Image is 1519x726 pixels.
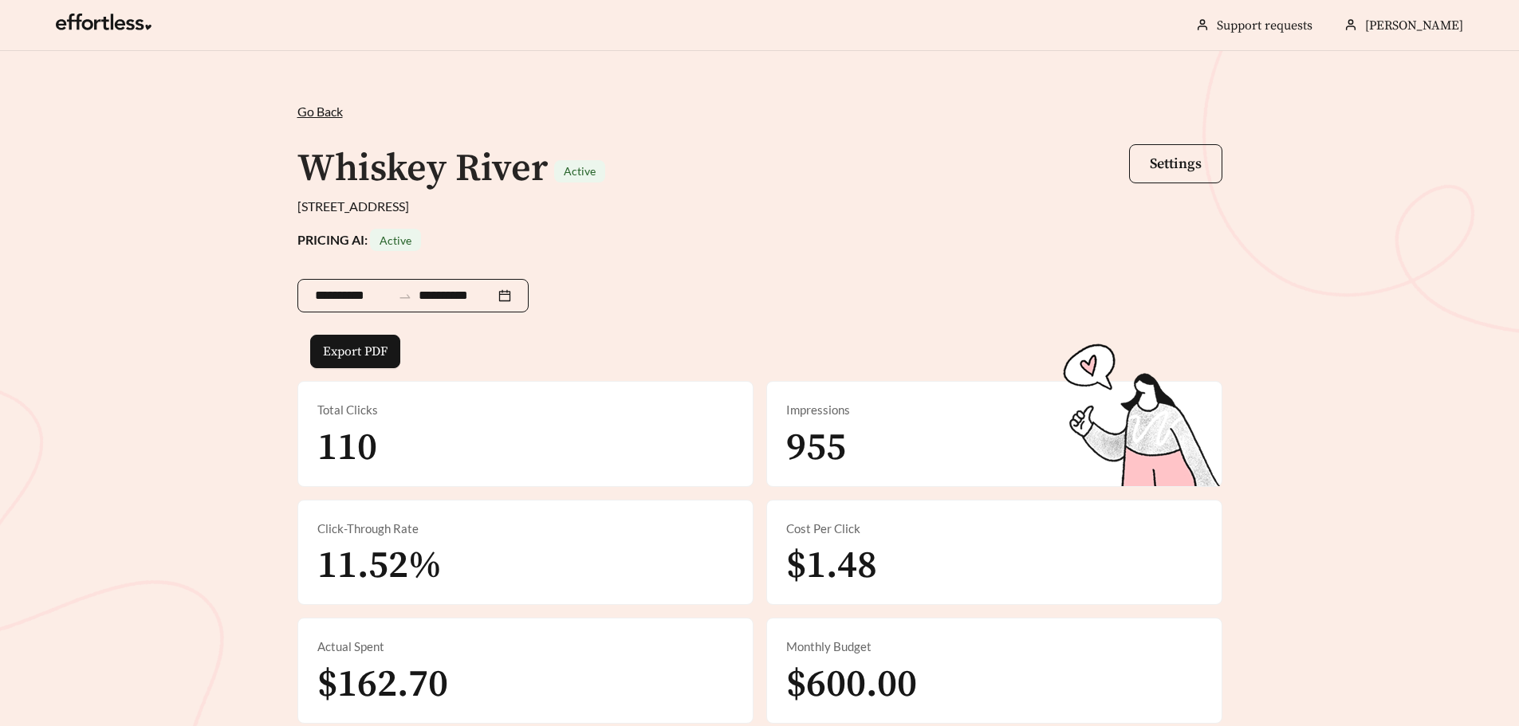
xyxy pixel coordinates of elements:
span: Export PDF [323,342,388,361]
div: Impressions [786,401,1202,419]
h1: Whiskey River [297,145,548,193]
span: Active [564,164,596,178]
span: Active [380,233,411,247]
span: 11.52% [317,542,442,590]
div: Monthly Budget [786,638,1202,656]
div: Click-Through Rate [317,520,734,538]
span: Go Back [297,104,343,119]
span: 110 [317,424,377,472]
span: $600.00 [786,661,917,708]
span: $1.48 [786,542,877,590]
a: Support requests [1217,18,1312,33]
span: swap-right [398,289,412,304]
span: [PERSON_NAME] [1365,18,1463,33]
div: Actual Spent [317,638,734,656]
div: [STREET_ADDRESS] [297,197,1222,216]
button: Export PDF [310,335,400,368]
span: 955 [786,424,846,472]
span: $162.70 [317,661,448,708]
div: Cost Per Click [786,520,1202,538]
strong: PRICING AI: [297,232,421,247]
button: Settings [1129,144,1222,183]
div: Total Clicks [317,401,734,419]
span: Settings [1150,155,1202,173]
span: to [398,288,412,303]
